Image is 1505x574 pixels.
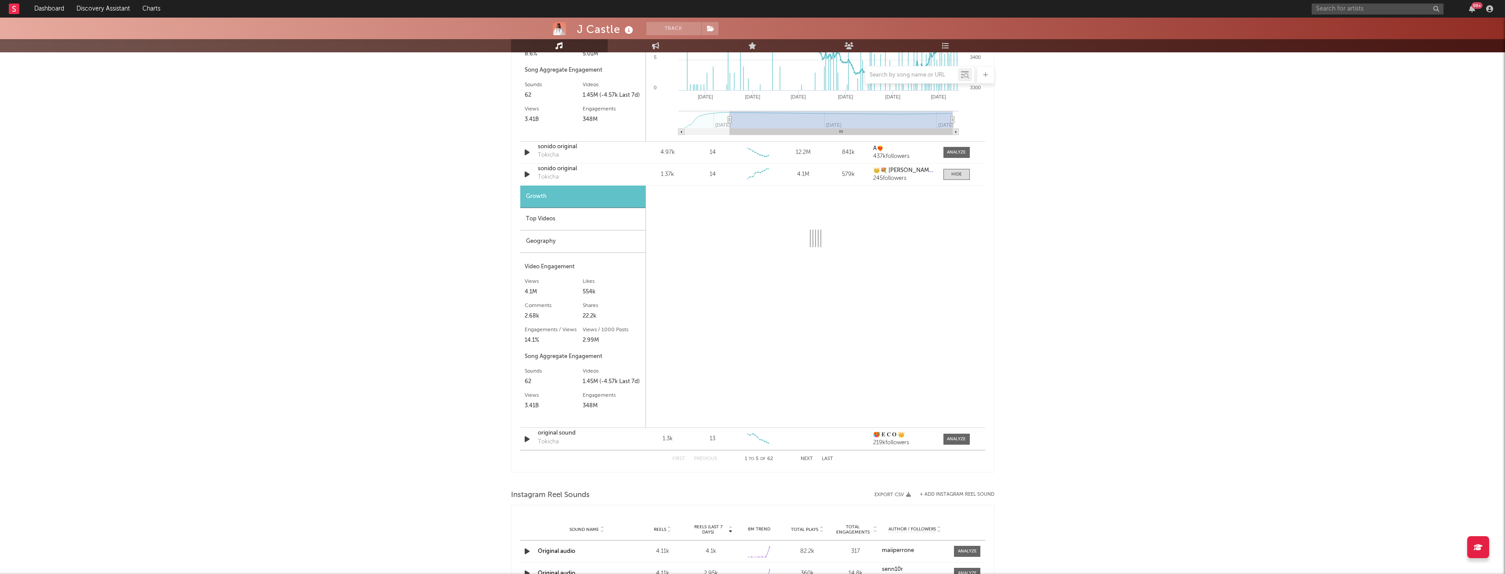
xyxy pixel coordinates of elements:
div: J Castle [577,22,635,37]
div: Views [525,104,583,114]
div: Video Engagement [525,262,641,272]
span: Sound Name [569,527,599,532]
button: Track [646,22,701,35]
a: Original audio [538,548,575,554]
span: Reels (last 7 days) [689,524,728,535]
strong: 🥵 𝐄 𝐂 𝐎 👑 [873,432,905,438]
div: Tokicha [538,151,559,160]
div: 3.41B [525,114,583,125]
text: 3300 [970,85,980,90]
div: 1.45M (-4.57k Last 7d) [583,377,641,387]
div: 1.45M (-4.57k Last 7d) [583,90,641,101]
div: Videos [583,366,641,377]
div: Engagements / Views [525,325,583,335]
div: 554k [583,287,641,297]
div: Tokicha [538,438,559,446]
div: Tokicha [538,173,559,182]
div: Views [525,276,583,287]
div: + Add Instagram Reel Sound [911,492,994,497]
div: 12.2M [783,148,823,157]
div: Sounds [525,80,583,90]
div: 1.37k [647,170,688,179]
div: 6M Trend [737,526,781,533]
div: 317 [834,547,878,556]
div: Engagements [583,390,641,401]
text: [DATE] [938,122,954,128]
span: to [749,457,754,461]
button: Next [801,457,813,461]
div: 4.97k [647,148,688,157]
div: 62 [525,90,583,101]
div: 2.68k [525,311,583,322]
div: 62 [525,377,583,387]
button: Last [822,457,833,461]
div: Engagements [583,104,641,114]
div: Geography [520,230,646,253]
div: Videos [583,80,641,90]
div: Shares [583,300,641,311]
span: Total Engagements [834,524,872,535]
div: Comments [525,300,583,311]
input: Search for artists [1312,4,1443,15]
span: Reels [654,527,666,532]
div: 14.1% [525,335,583,346]
div: Views [525,390,583,401]
text: [DATE] [791,94,806,99]
a: original sound [538,429,630,438]
span: Instagram Reel Sounds [511,490,590,501]
span: of [760,457,765,461]
text: 3400 [970,55,980,60]
div: 4.1k [689,547,733,556]
span: Total Plays [791,527,818,532]
text: [DATE] [838,94,853,99]
div: 8.6% [525,49,583,59]
text: 0 [653,85,656,90]
text: [DATE] [885,94,900,99]
strong: A❤️‍🔥 [873,146,884,151]
div: 2.99M [583,335,641,346]
div: Song Aggregate Engagement [525,65,641,76]
button: + Add Instagram Reel Sound [920,492,994,497]
text: [DATE] [745,94,760,99]
a: 👑💐 [PERSON_NAME] 🍍👑 [873,168,934,174]
strong: senn10r [882,567,903,572]
div: 14 [710,148,716,157]
div: Song Aggregate Engagement [525,351,641,362]
text: 5 [653,55,656,60]
button: 99+ [1469,5,1475,12]
div: Top Videos [520,208,646,230]
div: 579k [828,170,869,179]
text: [DATE] [931,94,946,99]
div: 5.01M [583,49,641,59]
div: Likes [583,276,641,287]
div: Sounds [525,366,583,377]
div: 4.11k [641,547,685,556]
button: Previous [694,457,717,461]
div: 348M [583,114,641,125]
button: Export CSV [874,492,911,497]
input: Search by song name or URL [865,72,958,79]
div: 4.1M [525,287,583,297]
button: First [672,457,685,461]
span: Author / Followers [888,526,936,532]
div: 14 [710,170,716,179]
strong: maiiperrone [882,548,914,553]
div: 1 5 62 [735,454,783,464]
a: A❤️‍🔥 [873,146,934,152]
div: 99 + [1472,2,1483,9]
a: sonido original [538,143,630,151]
div: 3.41B [525,401,583,411]
strong: 👑💐 [PERSON_NAME] 🍍👑 [873,168,949,173]
div: 437k followers [873,154,934,160]
text: [DATE] [697,94,713,99]
a: maiiperrone [882,548,948,554]
a: sonido original [538,165,630,173]
div: Views / 1000 Posts [583,325,641,335]
div: 841k [828,148,869,157]
div: 245 followers [873,175,934,182]
div: 348M [583,401,641,411]
div: 219k followers [873,440,934,446]
div: 1.3k [647,435,688,443]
